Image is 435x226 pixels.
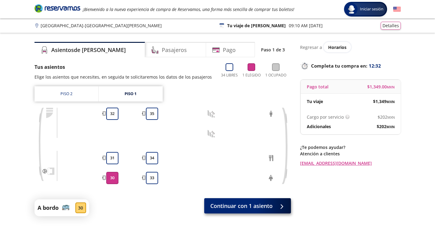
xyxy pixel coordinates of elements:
[300,42,401,52] div: Regresar a ver horarios
[373,98,395,105] span: $ 1,349
[125,91,136,97] div: Piso 1
[386,124,395,129] small: MXN
[38,204,59,212] p: A bordo
[289,22,323,29] p: 09:10 AM [DATE]
[387,115,395,120] small: MXN
[242,72,261,78] p: 1 Elegido
[106,152,118,164] button: 31
[369,62,381,69] span: 12:32
[204,198,291,213] button: Continuar con 1 asiento
[223,46,236,54] h4: Pago
[75,202,86,213] div: 30
[307,114,344,120] p: Cargo por servicio
[34,86,98,102] a: Piso 2
[34,63,212,71] p: Tus asientos
[300,61,401,70] p: Completa tu compra en :
[357,6,386,12] span: Iniciar sesión
[300,144,401,150] p: ¿Te podemos ayudar?
[162,46,187,54] h4: Pasajeros
[221,72,238,78] p: 34 Libres
[106,108,118,120] button: 32
[378,114,395,120] span: $ 202
[381,22,401,30] button: Detalles
[34,74,212,80] p: Elige los asientos que necesites, en seguida te solicitaremos los datos de los pasajeros
[146,172,158,184] button: 33
[386,99,395,104] small: MXN
[146,152,158,164] button: 34
[34,4,80,15] a: Brand Logo
[41,22,162,29] p: [GEOGRAPHIC_DATA] - [GEOGRAPHIC_DATA][PERSON_NAME]
[393,6,401,13] button: English
[227,22,286,29] p: Tu viaje de [PERSON_NAME]
[367,83,395,90] span: $ 1,349.00
[265,72,286,78] p: 1 Ocupado
[307,98,323,105] p: Tu viaje
[34,4,80,13] i: Brand Logo
[300,44,322,50] p: Regresar a
[400,191,429,220] iframe: Messagebird Livechat Widget
[387,85,395,89] small: MXN
[99,86,163,102] a: Piso 1
[83,6,294,12] em: ¡Bienvenido a la nueva experiencia de compra de Reservamos, una forma más sencilla de comprar tus...
[307,123,331,130] p: Adicionales
[261,46,285,53] p: Paso 1 de 3
[210,202,273,210] span: Continuar con 1 asiento
[307,83,328,90] p: Pago total
[106,172,118,184] button: 30
[328,44,346,50] span: Horarios
[51,46,126,54] h4: Asientos de [PERSON_NAME]
[146,108,158,120] button: 35
[300,150,401,157] p: Atención a clientes
[300,160,401,166] a: [EMAIL_ADDRESS][DOMAIN_NAME]
[377,123,395,130] span: $ 202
